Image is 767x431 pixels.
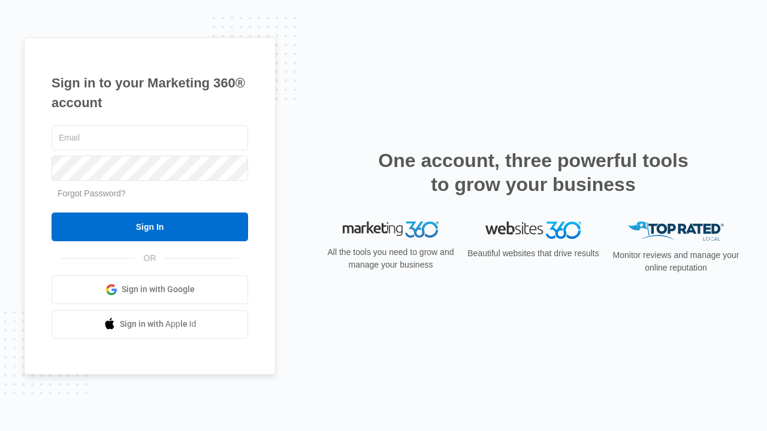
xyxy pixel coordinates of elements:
[609,249,743,274] p: Monitor reviews and manage your online reputation
[628,221,724,241] img: Top Rated Local
[52,125,248,150] input: Email
[52,213,248,241] input: Sign In
[324,246,458,271] p: All the tools you need to grow and manage your business
[52,310,248,339] a: Sign in with Apple Id
[375,148,692,196] h2: One account, three powerful tools to grow your business
[466,247,600,260] p: Beautiful websites that drive results
[52,275,248,304] a: Sign in with Google
[135,252,165,265] span: OR
[343,221,439,238] img: Marketing 360
[58,189,126,198] a: Forgot Password?
[120,318,197,330] span: Sign in with Apple Id
[485,221,581,239] img: Websites 360
[52,73,248,113] h1: Sign in to your Marketing 360® account
[122,283,195,296] span: Sign in with Google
